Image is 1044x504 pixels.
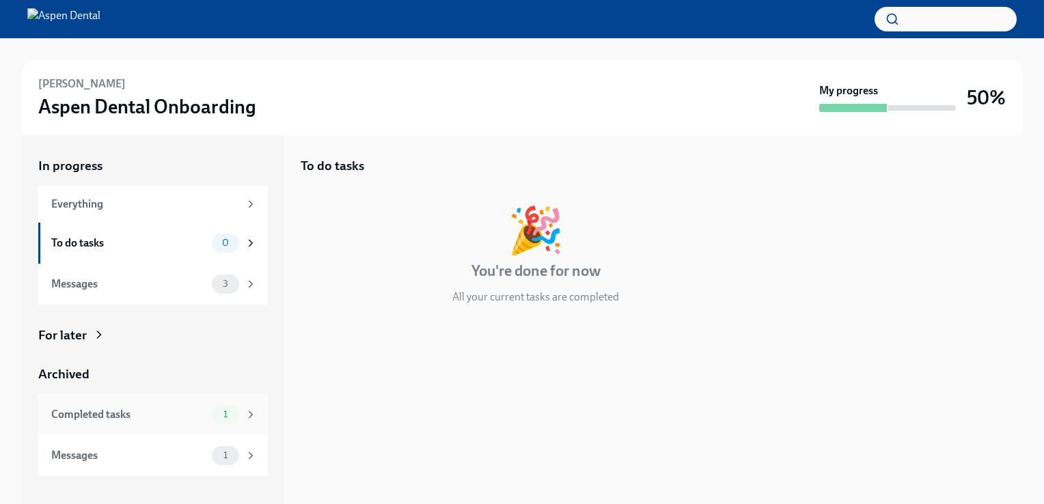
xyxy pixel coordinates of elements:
[51,197,239,212] div: Everything
[301,157,364,175] h5: To do tasks
[214,238,237,248] span: 0
[38,326,268,344] a: For later
[819,83,878,98] strong: My progress
[471,261,601,281] h4: You're done for now
[452,290,619,305] p: All your current tasks are completed
[38,264,268,305] a: Messages3
[38,326,87,344] div: For later
[51,407,206,422] div: Completed tasks
[38,76,126,92] h6: [PERSON_NAME]
[967,85,1006,110] h3: 50%
[38,365,268,383] a: Archived
[27,8,100,30] img: Aspen Dental
[38,186,268,223] a: Everything
[38,157,268,175] a: In progress
[38,394,268,435] a: Completed tasks1
[38,435,268,476] a: Messages1
[38,223,268,264] a: To do tasks0
[215,279,236,289] span: 3
[38,94,256,119] h3: Aspen Dental Onboarding
[215,409,236,419] span: 1
[51,277,206,292] div: Messages
[215,450,236,460] span: 1
[508,208,564,253] div: 🎉
[51,448,206,463] div: Messages
[51,236,206,251] div: To do tasks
